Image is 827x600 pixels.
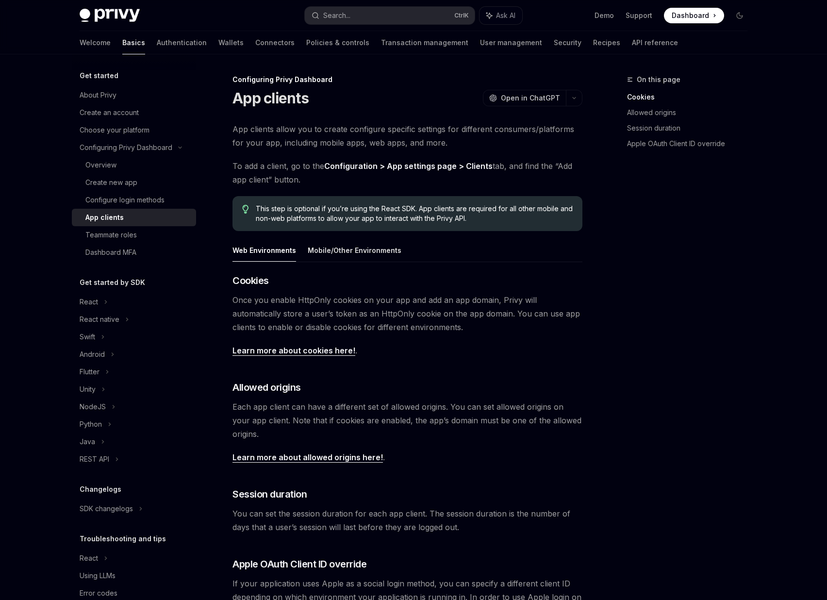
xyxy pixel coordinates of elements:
span: On this page [637,74,680,85]
span: Ask AI [496,11,515,20]
span: . [232,344,582,357]
a: Learn more about allowed origins here! [232,452,383,463]
a: Learn more about cookies here! [232,346,355,356]
span: Open in ChatGPT [501,93,560,103]
button: Toggle dark mode [732,8,747,23]
div: Create new app [85,177,137,188]
div: Java [80,436,95,448]
a: About Privy [72,86,196,104]
div: Configure login methods [85,194,165,206]
span: Cookies [232,274,269,287]
a: Welcome [80,31,111,54]
span: Once you enable HttpOnly cookies on your app and add an app domain, Privy will automatically stor... [232,293,582,334]
a: Create new app [72,174,196,191]
a: Security [554,31,581,54]
button: Search...CtrlK [305,7,475,24]
div: Overview [85,159,116,171]
a: Configure login methods [72,191,196,209]
div: Teammate roles [85,229,137,241]
a: Apple OAuth Client ID override [627,136,755,151]
a: Allowed origins [627,105,755,120]
h5: Changelogs [80,483,121,495]
img: dark logo [80,9,140,22]
a: Authentication [157,31,207,54]
a: App clients [72,209,196,226]
div: Create an account [80,107,139,118]
a: Cookies [627,89,755,105]
div: Dashboard MFA [85,247,136,258]
div: React [80,552,98,564]
a: Configuration > App settings page > Clients [324,161,493,171]
a: Recipes [593,31,620,54]
a: Wallets [218,31,244,54]
div: Choose your platform [80,124,149,136]
a: Transaction management [381,31,468,54]
div: Using LLMs [80,570,116,582]
span: You can set the session duration for each app client. The session duration is the number of days ... [232,507,582,534]
span: . [232,450,582,464]
div: SDK changelogs [80,503,133,515]
div: REST API [80,453,109,465]
span: Ctrl K [454,12,469,19]
a: Connectors [255,31,295,54]
a: Create an account [72,104,196,121]
a: Demo [595,11,614,20]
span: Session duration [232,487,307,501]
a: Dashboard MFA [72,244,196,261]
div: App clients [85,212,124,223]
a: Dashboard [664,8,724,23]
div: Python [80,418,102,430]
h5: Troubleshooting and tips [80,533,166,545]
a: User management [480,31,542,54]
a: Using LLMs [72,567,196,584]
div: About Privy [80,89,116,101]
div: Configuring Privy Dashboard [80,142,172,153]
a: Policies & controls [306,31,369,54]
div: Swift [80,331,95,343]
h1: App clients [232,89,309,107]
button: Ask AI [480,7,522,24]
div: Configuring Privy Dashboard [232,75,582,84]
button: Mobile/Other Environments [308,239,401,262]
div: Android [80,349,105,360]
svg: Tip [242,205,249,214]
span: Each app client can have a different set of allowed origins. You can set allowed origins on your ... [232,400,582,441]
a: Support [626,11,652,20]
div: Error codes [80,587,117,599]
span: To add a client, go to the tab, and find the “Add app client” button. [232,159,582,186]
span: Allowed origins [232,381,301,394]
a: Teammate roles [72,226,196,244]
span: Apple OAuth Client ID override [232,557,366,571]
a: API reference [632,31,678,54]
a: Session duration [627,120,755,136]
span: This step is optional if you’re using the React SDK. App clients are required for all other mobil... [256,204,573,223]
span: Dashboard [672,11,709,20]
a: Overview [72,156,196,174]
h5: Get started [80,70,118,82]
a: Choose your platform [72,121,196,139]
div: React [80,296,98,308]
div: Unity [80,383,96,395]
h5: Get started by SDK [80,277,145,288]
button: Open in ChatGPT [483,90,566,106]
div: Search... [323,10,350,21]
span: App clients allow you to create configure specific settings for different consumers/platforms for... [232,122,582,150]
a: Basics [122,31,145,54]
div: React native [80,314,119,325]
div: Flutter [80,366,99,378]
button: Web Environments [232,239,296,262]
div: NodeJS [80,401,106,413]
